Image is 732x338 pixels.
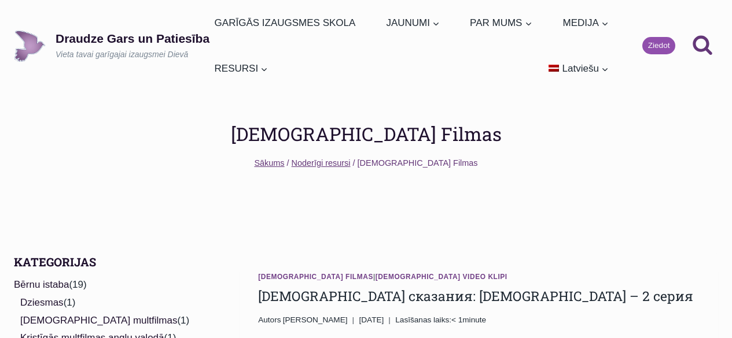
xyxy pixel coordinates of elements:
nav: Breadcrumbs [254,157,477,170]
li: (1) [20,294,205,312]
span: Latviešu [562,63,598,74]
span: | [258,273,507,281]
h2: Kategorijas [14,253,205,270]
span: < 1 [395,314,486,326]
time: [DATE] [359,314,384,326]
a: Ziedot [642,37,675,54]
span: / [353,158,355,168]
span: [DEMOGRAPHIC_DATA] Filmas [358,158,478,168]
p: Vieta tavai garīgajai izaugsmei Dievā [56,49,209,61]
h1: [DEMOGRAPHIC_DATA] Filmas [231,120,502,148]
span: / [287,158,289,168]
a: Dziesmas [20,297,64,308]
p: Draudze Gars un Patiesība [56,31,209,46]
a: Noderīgi resursi [292,158,351,168]
span: PAR MUMS [470,15,532,31]
span: Autors [258,314,281,326]
a: [DEMOGRAPHIC_DATA] Video Klipi [376,273,507,281]
a: RESURSI [209,46,273,91]
a: Sākums [254,158,284,168]
span: minute [462,315,486,324]
span: MEDIJA [562,15,608,31]
a: [DEMOGRAPHIC_DATA] multfilmas [20,315,177,326]
li: (1) [20,312,205,330]
span: Lasīšanas laiks: [395,315,451,324]
button: View Search Form [687,30,718,61]
a: Draudze Gars un PatiesībaVieta tavai garīgajai izaugsmei Dievā [14,30,209,62]
a: Latviešu [544,46,613,91]
span: JAUNUMI [386,15,440,31]
a: Bērnu istaba [14,279,69,290]
a: [DEMOGRAPHIC_DATA] Filmas [258,273,373,281]
a: [DEMOGRAPHIC_DATA] сказания: [DEMOGRAPHIC_DATA] – 2 серия [258,287,693,304]
span: RESURSI [215,61,268,76]
img: Draudze Gars un Patiesība [14,30,46,62]
span: [PERSON_NAME] [283,315,348,324]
